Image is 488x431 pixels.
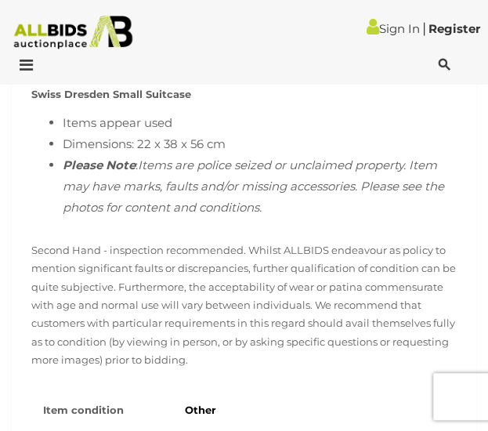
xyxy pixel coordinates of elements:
i: Please Note [63,158,136,172]
li: Items appear used [63,112,457,133]
strong: Item condition [43,404,124,416]
span: | [422,20,426,37]
a: Sign In [367,21,420,36]
i: Items are police seized or unclaimed property. Item may have marks, faults and/or missing accesso... [63,158,444,215]
li: Dimensions: 22 x 38 x 56 cm [63,133,457,154]
a: Register [428,21,480,36]
li: : [63,154,457,218]
strong: Other [185,404,216,416]
p: Second Hand - inspection recommended. Whilst ALLBIDS endeavour as policy to mention significant f... [31,241,457,370]
img: Allbids.com.au [7,16,139,49]
strong: Swiss Dresden Small Suitcase [31,88,191,100]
